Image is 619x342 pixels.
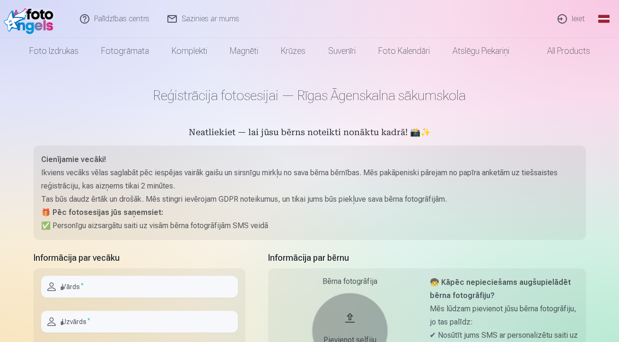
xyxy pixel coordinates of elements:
[270,38,317,64] a: Krūzes
[276,276,424,287] div: Bērna fotogrāfija
[317,38,367,64] a: Suvenīri
[367,38,441,64] a: Foto kalendāri
[41,208,163,217] strong: 🎁 Pēc fotosesijas jūs saņemsiet:
[218,38,270,64] a: Magnēti
[90,38,160,64] a: Fotogrāmata
[34,127,586,140] h5: Neatliekiet — lai jūsu bērns noteikti nonāktu kadrā! 📸✨
[4,4,58,34] img: /fa1
[34,251,245,265] h5: Informācija par vecāku
[441,38,521,64] a: Atslēgu piekariņi
[41,219,578,232] p: ✅ Personīgu aizsargātu saiti uz visām bērna fotogrāfijām SMS veidā
[160,38,218,64] a: Komplekti
[41,155,106,164] strong: Cienījamie vecāki!
[521,38,602,64] a: All products
[41,166,578,193] p: Ikviens vecāks vēlas saglabāt pēc iespējas vairāk gaišu un sirsnīgu mirkļu no sava bērna bērnības...
[41,193,578,206] p: Tas būs daudz ērtāk un drošāk. Mēs stingri ievērojam GDPR noteikumus, un tikai jums būs piekļuve ...
[430,278,571,300] strong: 🧒 Kāpēc nepieciešams augšupielādēt bērna fotogrāfiju?
[430,302,578,329] p: Mēs lūdzam pievienot jūsu bērna fotogrāfiju, jo tas palīdz:
[18,38,90,64] a: Foto izdrukas
[268,251,586,265] h5: Informācija par bērnu
[34,87,586,104] h1: Reģistrācija fotosesijai — Rīgas Āgenskalna sākumskola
